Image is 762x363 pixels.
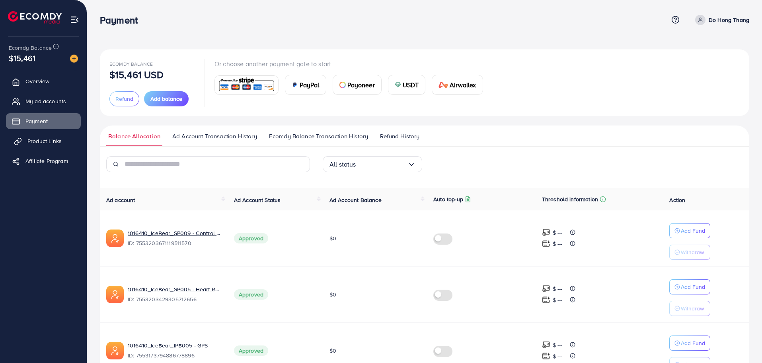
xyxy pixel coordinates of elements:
span: Approved [234,345,268,356]
input: Search for option [356,158,407,171]
a: My ad accounts [6,93,81,109]
p: Do Hong Thang [709,15,749,25]
div: <span class='underline'>1016410_IceBear_SP009 - Control Center 2</span></br>7553203671119511570 [128,229,221,247]
span: Payment [25,117,48,125]
img: top-up amount [542,341,550,349]
iframe: Chat [728,327,756,357]
a: Payment [6,113,81,129]
span: Ad Account Status [234,196,281,204]
button: Add Fund [669,279,710,294]
span: Ecomdy Balance [109,61,153,67]
span: $0 [329,290,336,298]
span: All status [329,158,356,171]
p: Withdraw [681,247,704,257]
p: Threshold information [542,194,598,204]
p: $ --- [553,239,563,249]
p: Or choose another payment gate to start [214,59,489,69]
img: card [292,82,298,88]
img: top-up amount [542,296,550,304]
button: Add Fund [669,336,710,351]
span: Ecomdy Balance [9,44,52,52]
a: Product Links [6,133,81,149]
a: 1016410_IceBear_SP009 - Control Center 2 [128,229,221,237]
span: Approved [234,289,268,300]
span: Ad Account Balance [329,196,382,204]
div: <span class='underline'>1016410_IceBear_IPB005 - GPS</span></br>7553173794886778896 [128,341,221,360]
span: $15,461 [9,52,35,64]
img: card [339,82,346,88]
span: Action [669,196,685,204]
span: My ad accounts [25,97,66,105]
img: top-up amount [542,285,550,293]
span: Affiliate Program [25,157,68,165]
a: 1016410_IceBear_IPB005 - GPS [128,341,208,349]
img: image [70,55,78,63]
p: Withdraw [681,304,704,313]
img: top-up amount [542,352,550,360]
img: card [395,82,401,88]
img: card [217,77,276,94]
span: Payoneer [347,80,375,90]
p: $ --- [553,228,563,237]
span: Ad Account Transaction History [172,132,257,141]
a: cardAirwallex [432,75,483,95]
span: ID: 7553173794886778896 [128,351,221,359]
span: USDT [403,80,419,90]
span: Refund [115,95,133,103]
span: Overview [25,77,49,85]
a: cardPayoneer [333,75,382,95]
p: Auto top-up [433,194,463,204]
img: ic-ads-acc.e4c84228.svg [106,342,124,359]
h3: Payment [100,14,144,26]
a: cardUSDT [388,75,426,95]
a: Affiliate Program [6,153,81,169]
img: logo [8,11,62,24]
span: ID: 7553203671119511570 [128,239,221,247]
button: Refund [109,91,139,106]
p: $ --- [553,351,563,361]
p: $15,461 USD [109,70,164,79]
p: Add Fund [681,338,705,348]
p: Add Fund [681,226,705,235]
div: Search for option [323,156,422,172]
button: Withdraw [669,301,710,316]
button: Withdraw [669,245,710,260]
span: Add balance [150,95,182,103]
span: PayPal [300,80,320,90]
span: Ad account [106,196,135,204]
img: ic-ads-acc.e4c84228.svg [106,230,124,247]
a: cardPayPal [285,75,326,95]
img: card [438,82,448,88]
button: Add balance [144,91,189,106]
p: $ --- [553,284,563,294]
span: Product Links [27,137,62,145]
span: ID: 7553203429305712656 [128,295,221,303]
span: Balance Allocation [108,132,160,141]
a: Do Hong Thang [692,15,749,25]
button: Add Fund [669,223,710,238]
p: Add Fund [681,282,705,292]
img: menu [70,15,79,24]
span: Ecomdy Balance Transaction History [269,132,368,141]
a: 1016410_IceBear_SP005 - Heart Rate [128,285,221,293]
span: $0 [329,347,336,355]
span: Airwallex [450,80,476,90]
span: $0 [329,234,336,242]
span: Approved [234,233,268,243]
img: ic-ads-acc.e4c84228.svg [106,286,124,303]
p: $ --- [553,340,563,350]
p: $ --- [553,295,563,305]
a: card [214,75,279,95]
img: top-up amount [542,228,550,237]
img: top-up amount [542,239,550,248]
div: <span class='underline'>1016410_IceBear_SP005 - Heart Rate</span></br>7553203429305712656 [128,285,221,304]
span: Refund History [380,132,419,141]
a: Overview [6,73,81,89]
